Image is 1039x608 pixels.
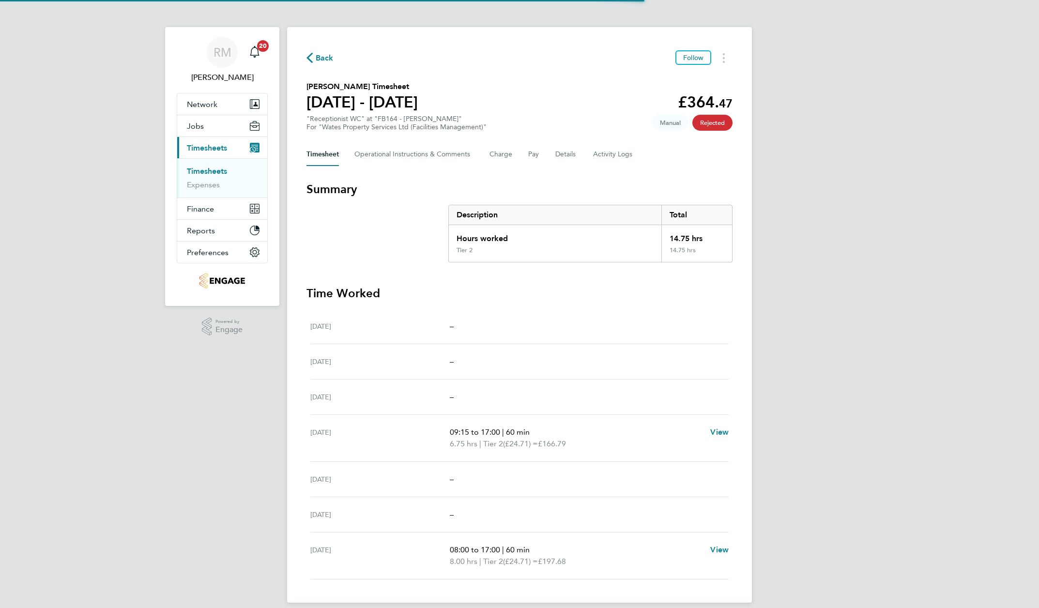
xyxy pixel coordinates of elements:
[306,182,733,197] h3: Summary
[316,52,334,64] span: Back
[310,509,450,520] div: [DATE]
[715,50,733,65] button: Timesheets Menu
[652,115,688,131] span: This timesheet was manually created.
[187,180,220,189] a: Expenses
[457,246,473,254] div: Tier 2
[538,439,566,448] span: £166.79
[450,545,500,554] span: 08:00 to 17:00
[177,115,267,137] button: Jobs
[450,510,454,519] span: –
[506,545,530,554] span: 60 min
[354,143,474,166] button: Operational Instructions & Comments
[506,427,530,437] span: 60 min
[710,545,729,554] span: View
[661,246,732,262] div: 14.75 hrs
[310,391,450,403] div: [DATE]
[165,27,279,306] nav: Main navigation
[177,137,267,158] button: Timesheets
[214,46,231,59] span: RM
[450,439,477,448] span: 6.75 hrs
[310,473,450,485] div: [DATE]
[187,204,214,213] span: Finance
[502,545,504,554] span: |
[710,427,729,437] span: View
[449,225,661,246] div: Hours worked
[661,225,732,246] div: 14.75 hrs
[502,427,504,437] span: |
[257,40,269,52] span: 20
[719,96,733,110] span: 47
[306,92,418,112] h1: [DATE] - [DATE]
[245,37,264,68] a: 20
[187,143,227,152] span: Timesheets
[450,321,454,331] span: –
[555,143,578,166] button: Details
[202,318,243,336] a: Powered byEngage
[199,273,244,289] img: e-personnel-logo-retina.png
[306,52,334,64] button: Back
[710,426,729,438] a: View
[450,474,454,484] span: –
[187,122,204,131] span: Jobs
[449,205,661,225] div: Description
[310,356,450,367] div: [DATE]
[450,392,454,401] span: –
[177,37,268,83] a: RM[PERSON_NAME]
[692,115,733,131] span: This timesheet has been rejected.
[306,115,487,131] div: "Receptionist WC" at "FB164 - [PERSON_NAME]"
[306,182,733,579] section: Timesheet
[177,220,267,241] button: Reports
[215,318,243,326] span: Powered by
[177,242,267,263] button: Preferences
[528,143,540,166] button: Pay
[177,72,268,83] span: Rachel McIntosh
[187,167,227,176] a: Timesheets
[483,556,503,567] span: Tier 2
[661,205,732,225] div: Total
[678,93,733,111] app-decimal: £364.
[177,158,267,198] div: Timesheets
[310,426,450,450] div: [DATE]
[538,557,566,566] span: £197.68
[177,198,267,219] button: Finance
[503,439,538,448] span: (£24.71) =
[306,81,418,92] h2: [PERSON_NAME] Timesheet
[310,544,450,567] div: [DATE]
[310,320,450,332] div: [DATE]
[448,205,733,262] div: Summary
[683,53,703,62] span: Follow
[479,439,481,448] span: |
[306,143,339,166] button: Timesheet
[306,123,487,131] div: For "Wates Property Services Ltd (Facilities Management)"
[479,557,481,566] span: |
[177,93,267,115] button: Network
[593,143,634,166] button: Activity Logs
[450,427,500,437] span: 09:15 to 17:00
[503,557,538,566] span: (£24.71) =
[710,544,729,556] a: View
[450,557,477,566] span: 8.00 hrs
[450,357,454,366] span: –
[187,100,217,109] span: Network
[675,50,711,65] button: Follow
[187,226,215,235] span: Reports
[215,326,243,334] span: Engage
[489,143,513,166] button: Charge
[177,273,268,289] a: Go to home page
[187,248,229,257] span: Preferences
[306,286,733,301] h3: Time Worked
[483,438,503,450] span: Tier 2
